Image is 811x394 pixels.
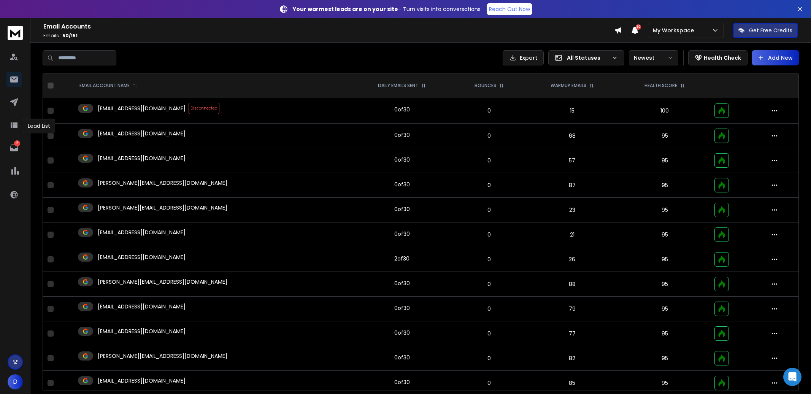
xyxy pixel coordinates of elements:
p: [EMAIL_ADDRESS][DOMAIN_NAME] [98,377,186,384]
div: 0 of 30 [394,131,410,139]
span: 50 / 151 [62,32,78,39]
button: Add New [752,50,799,65]
p: [PERSON_NAME][EMAIL_ADDRESS][DOMAIN_NAME] [98,352,227,360]
p: [PERSON_NAME][EMAIL_ADDRESS][DOMAIN_NAME] [98,278,227,286]
div: 0 of 30 [394,354,410,361]
p: 0 [458,132,520,140]
td: 95 [620,247,710,272]
p: Emails : [43,33,614,39]
p: [EMAIL_ADDRESS][DOMAIN_NAME] [98,229,186,236]
div: 0 of 30 [394,230,410,238]
button: D [8,374,23,389]
p: HEALTH SCORE [644,83,677,89]
img: logo [8,26,23,40]
td: 82 [525,346,620,371]
td: 21 [525,222,620,247]
td: 95 [620,222,710,247]
td: 95 [620,297,710,321]
td: 26 [525,247,620,272]
p: 2 [14,140,20,146]
td: 95 [620,173,710,198]
p: 0 [458,330,520,337]
div: 0 of 30 [394,304,410,312]
td: 95 [620,346,710,371]
p: 0 [458,181,520,189]
div: 0 of 30 [394,378,410,386]
p: [EMAIL_ADDRESS][DOMAIN_NAME] [98,253,186,261]
div: 2 of 30 [394,255,409,262]
div: 0 of 30 [394,280,410,287]
td: 79 [525,297,620,321]
div: 0 of 30 [394,156,410,164]
td: 23 [525,198,620,222]
p: 0 [458,206,520,214]
div: 0 of 30 [394,329,410,337]
span: Disconnected [189,103,219,114]
a: Reach Out Now [487,3,532,15]
p: [EMAIL_ADDRESS][DOMAIN_NAME] [98,327,186,335]
p: My Workspace [653,27,697,34]
div: EMAIL ACCOUNT NAME [79,83,137,89]
p: 0 [458,231,520,238]
div: 0 of 30 [394,181,410,188]
p: All Statuses [567,54,609,62]
p: Health Check [704,54,741,62]
p: 0 [458,379,520,387]
p: [EMAIL_ADDRESS][DOMAIN_NAME] [98,105,186,112]
div: Lead List [23,119,55,133]
span: 50 [636,24,641,30]
p: Get Free Credits [749,27,792,34]
p: 0 [458,107,520,114]
td: 68 [525,124,620,148]
p: 0 [458,256,520,263]
p: WARMUP EMAILS [551,83,586,89]
button: Get Free Credits [733,23,798,38]
p: – Turn visits into conversations [293,5,481,13]
td: 57 [525,148,620,173]
td: 95 [620,198,710,222]
td: 15 [525,98,620,124]
p: Reach Out Now [489,5,530,13]
button: Health Check [688,50,748,65]
p: [EMAIL_ADDRESS][DOMAIN_NAME] [98,130,186,137]
p: 0 [458,157,520,164]
h1: Email Accounts [43,22,614,31]
p: 0 [458,280,520,288]
td: 95 [620,321,710,346]
td: 77 [525,321,620,346]
p: [PERSON_NAME][EMAIL_ADDRESS][DOMAIN_NAME] [98,179,227,187]
p: DAILY EMAILS SENT [378,83,418,89]
a: 2 [6,140,22,156]
td: 95 [620,124,710,148]
td: 100 [620,98,710,124]
td: 95 [620,148,710,173]
td: 88 [525,272,620,297]
p: BOUNCES [475,83,496,89]
strong: Your warmest leads are on your site [293,5,398,13]
div: 0 of 30 [394,106,410,113]
button: Newest [629,50,678,65]
p: [PERSON_NAME][EMAIL_ADDRESS][DOMAIN_NAME] [98,204,227,211]
div: Open Intercom Messenger [783,368,801,386]
button: Export [503,50,544,65]
p: [EMAIL_ADDRESS][DOMAIN_NAME] [98,303,186,310]
td: 95 [620,272,710,297]
td: 87 [525,173,620,198]
p: 0 [458,354,520,362]
div: 0 of 30 [394,205,410,213]
p: 0 [458,305,520,313]
p: [EMAIL_ADDRESS][DOMAIN_NAME] [98,154,186,162]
